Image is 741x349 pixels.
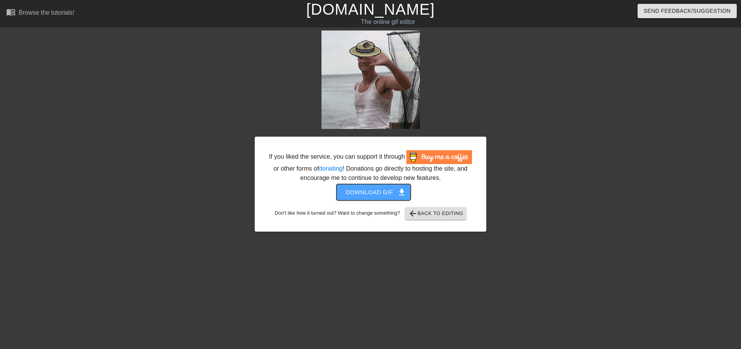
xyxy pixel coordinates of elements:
[330,188,411,195] a: Download gif
[268,150,473,183] div: If you liked the service, you can support it through or other forms of ! Donations go directly to...
[638,4,737,18] button: Send Feedback/Suggestion
[406,150,472,164] img: Buy Me A Coffee
[321,30,420,129] img: KxGy1cl7.gif
[337,184,411,200] button: Download gif
[306,1,435,18] a: [DOMAIN_NAME]
[408,209,418,218] span: arrow_back
[6,7,74,19] a: Browse the tutorials!
[408,209,464,218] span: Back to Editing
[319,165,342,172] a: donating
[267,207,474,220] div: Don't like how it turned out? Want to change something?
[19,9,74,16] div: Browse the tutorials!
[397,188,406,197] span: get_app
[346,187,402,197] span: Download gif
[251,17,525,27] div: The online gif editor
[644,6,731,16] span: Send Feedback/Suggestion
[6,7,15,17] span: menu_book
[405,207,467,220] button: Back to Editing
